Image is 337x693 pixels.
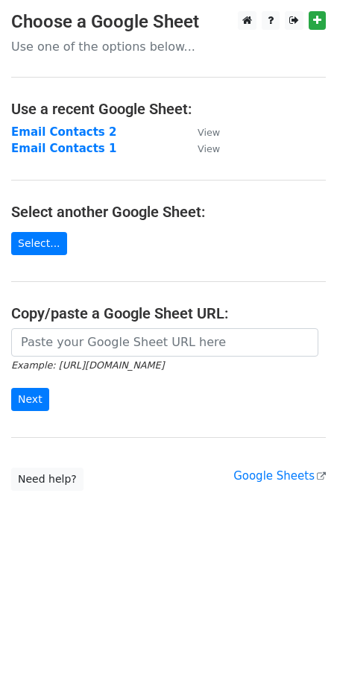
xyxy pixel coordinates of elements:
a: Need help? [11,468,84,491]
small: Example: [URL][DOMAIN_NAME] [11,360,164,371]
a: Email Contacts 1 [11,142,116,155]
a: Email Contacts 2 [11,125,116,139]
input: Paste your Google Sheet URL here [11,328,318,357]
h4: Select another Google Sheet: [11,203,326,221]
h3: Choose a Google Sheet [11,11,326,33]
a: Select... [11,232,67,255]
p: Use one of the options below... [11,39,326,54]
h4: Copy/paste a Google Sheet URL: [11,304,326,322]
h4: Use a recent Google Sheet: [11,100,326,118]
small: View [198,143,220,154]
small: View [198,127,220,138]
input: Next [11,388,49,411]
a: View [183,125,220,139]
a: View [183,142,220,155]
a: Google Sheets [233,469,326,483]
